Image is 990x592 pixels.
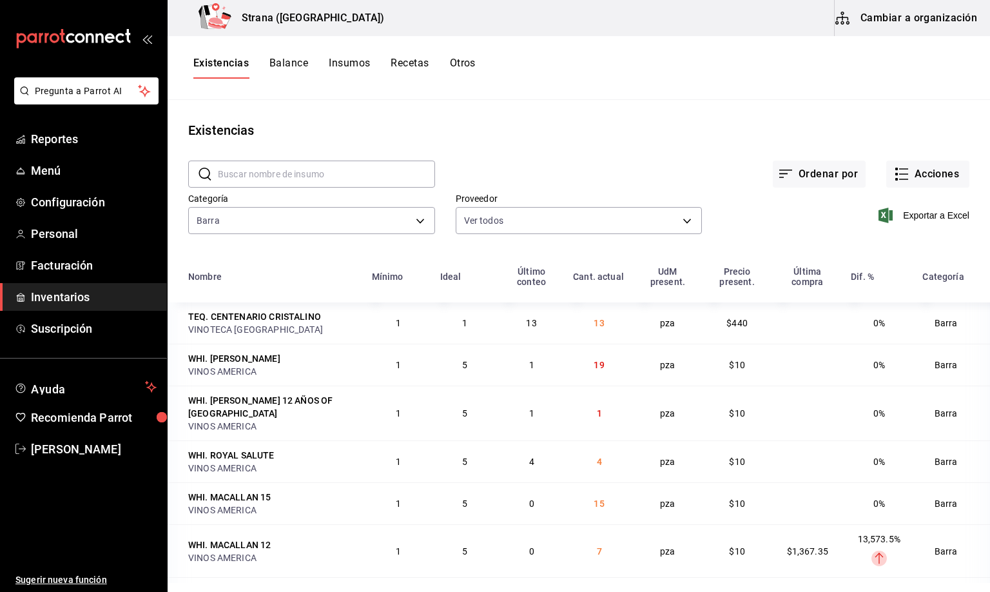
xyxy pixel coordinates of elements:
[464,214,503,227] span: Ver todos
[915,386,990,440] td: Barra
[391,57,429,79] button: Recetas
[858,534,900,544] span: 13,573.5%
[729,408,744,419] span: $10
[329,57,370,79] button: Insumos
[193,57,249,79] button: Existencias
[710,266,764,287] div: Precio present.
[462,457,467,467] span: 5
[14,77,159,104] button: Pregunta a Parrot AI
[915,344,990,386] td: Barra
[915,524,990,577] td: Barra
[31,162,157,179] span: Menú
[188,491,271,504] div: WHI. MACALLAN 15
[188,504,356,517] div: VINOS AMERICA
[873,408,885,419] span: 0%
[594,498,604,509] span: 15
[396,318,401,328] span: 1
[594,360,604,370] span: 19
[188,449,275,462] div: WHI. ROYAL SALUTE
[188,352,280,365] div: WHI. [PERSON_NAME]
[729,546,744,557] span: $10
[188,538,271,551] div: WHI. MACALLAN 12
[729,498,744,509] span: $10
[529,457,534,467] span: 4
[729,360,744,370] span: $10
[529,546,534,557] span: 0
[142,34,152,44] button: open_drawer_menu
[505,266,558,287] div: Último conteo
[573,271,624,282] div: Cant. actual
[594,318,604,328] span: 13
[188,462,356,475] div: VINOS AMERICA
[31,193,157,211] span: Configuración
[188,271,222,282] div: Nombre
[633,524,703,577] td: pza
[851,271,874,282] div: Dif. %
[462,546,467,557] span: 5
[773,161,866,188] button: Ordenar por
[188,551,356,564] div: VINOS AMERICA
[450,57,476,79] button: Otros
[633,482,703,524] td: pza
[729,457,744,467] span: $10
[787,546,828,557] span: $1,367.35
[31,320,157,337] span: Suscripción
[396,360,401,370] span: 1
[188,365,356,378] div: VINOS AMERICA
[35,84,139,98] span: Pregunta a Parrot AI
[915,482,990,524] td: Barra
[873,318,885,328] span: 0%
[396,546,401,557] span: 1
[726,318,748,328] span: $440
[188,121,254,140] div: Existencias
[881,208,969,223] button: Exportar a Excel
[526,318,536,328] span: 13
[529,498,534,509] span: 0
[188,394,356,420] div: WHI. [PERSON_NAME] 12 AÑOS OF [GEOGRAPHIC_DATA]
[372,271,403,282] div: Mínimo
[529,408,534,419] span: 1
[922,271,964,282] div: Categoría
[633,386,703,440] td: pza
[779,266,835,287] div: Última compra
[269,57,308,79] button: Balance
[31,257,157,274] span: Facturación
[915,440,990,482] td: Barra
[31,379,140,395] span: Ayuda
[15,573,157,587] span: Sugerir nueva función
[188,323,356,336] div: VINOTECA [GEOGRAPHIC_DATA]
[873,457,885,467] span: 0%
[31,409,157,426] span: Recomienda Parrot
[31,440,157,458] span: [PERSON_NAME]
[462,498,467,509] span: 5
[597,408,602,419] span: 1
[915,302,990,344] td: Barra
[197,214,220,227] span: Barra
[188,194,435,203] label: Categoría
[231,10,384,26] h3: Strana ([GEOGRAPHIC_DATA])
[440,271,461,282] div: Ideal
[462,408,467,419] span: 5
[31,288,157,306] span: Inventarios
[9,94,159,107] a: Pregunta a Parrot AI
[886,161,969,188] button: Acciones
[396,457,401,467] span: 1
[529,360,534,370] span: 1
[193,57,476,79] div: navigation tabs
[396,498,401,509] span: 1
[633,440,703,482] td: pza
[31,130,157,148] span: Reportes
[396,408,401,419] span: 1
[462,360,467,370] span: 5
[633,344,703,386] td: pza
[456,194,703,203] label: Proveedor
[218,161,435,187] input: Buscar nombre de insumo
[633,302,703,344] td: pza
[873,360,885,370] span: 0%
[597,457,602,467] span: 4
[873,498,885,509] span: 0%
[31,225,157,242] span: Personal
[462,318,467,328] span: 1
[188,310,321,323] div: TEQ. CENTENARIO CRISTALINO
